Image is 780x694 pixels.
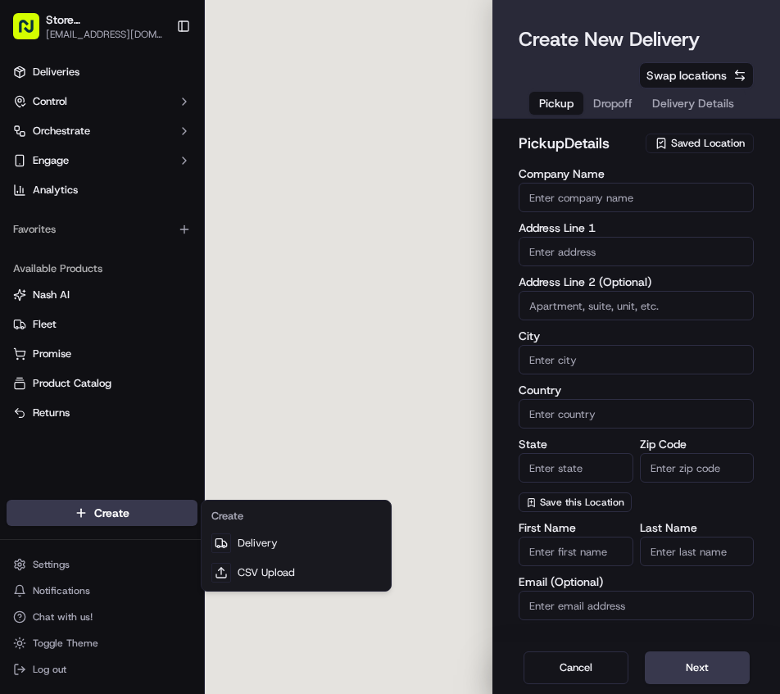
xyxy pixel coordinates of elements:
[646,67,727,84] span: Swap locations
[33,558,70,571] span: Settings
[205,558,388,587] a: CSV Upload
[138,324,152,337] div: 💻
[145,254,179,267] span: [DATE]
[16,16,49,49] img: Nash
[519,183,754,212] input: Enter company name
[132,315,270,345] a: 💻API Documentation
[519,591,754,620] input: Enter email address
[33,322,125,338] span: Knowledge Base
[33,637,98,650] span: Toggle Theme
[519,168,754,179] label: Company Name
[640,438,755,450] label: Zip Code
[671,136,745,151] span: Saved Location
[519,26,700,52] h1: Create New Delivery
[16,66,298,92] p: Welcome 👋
[74,173,225,186] div: We're available if you need us!
[33,406,70,420] span: Returns
[33,153,69,168] span: Engage
[33,94,67,109] span: Control
[46,11,163,28] span: Store [GEOGRAPHIC_DATA], [GEOGRAPHIC_DATA] (Just Salad)
[33,317,57,332] span: Fleet
[33,376,111,391] span: Product Catalog
[519,237,754,266] input: Enter address
[33,124,90,138] span: Orchestrate
[519,399,754,429] input: Enter country
[94,505,129,521] span: Create
[519,453,633,483] input: Enter state
[593,95,633,111] span: Dropoff
[524,651,628,684] button: Cancel
[33,610,93,624] span: Chat with us!
[519,330,754,342] label: City
[519,438,633,450] label: State
[539,95,574,111] span: Pickup
[33,347,71,361] span: Promise
[519,576,754,587] label: Email (Optional)
[16,213,110,226] div: Past conversations
[16,324,29,337] div: 📗
[640,537,755,566] input: Enter last name
[10,315,132,345] a: 📗Knowledge Base
[7,256,197,282] div: Available Products
[155,322,263,338] span: API Documentation
[33,65,79,79] span: Deliveries
[33,663,66,676] span: Log out
[519,291,754,320] input: Apartment, suite, unit, etc.
[16,156,46,186] img: 1736555255976-a54dd68f-1ca7-489b-9aae-adbdc363a1c4
[46,28,163,41] span: [EMAIL_ADDRESS][DOMAIN_NAME]
[519,222,754,234] label: Address Line 1
[33,288,70,302] span: Nash AI
[540,496,624,509] span: Save this Location
[205,504,388,528] div: Create
[51,254,133,267] span: [PERSON_NAME]
[163,362,198,374] span: Pylon
[136,254,142,267] span: •
[33,584,90,597] span: Notifications
[519,384,754,396] label: Country
[34,156,64,186] img: 1738778727109-b901c2ba-d612-49f7-a14d-d897ce62d23f
[43,106,295,123] input: Got a question? Start typing here...
[116,361,198,374] a: Powered byPylon
[519,276,754,288] label: Address Line 2 (Optional)
[279,161,298,181] button: Start new chat
[7,216,197,243] div: Favorites
[640,522,755,533] label: Last Name
[640,453,755,483] input: Enter zip code
[205,528,388,558] a: Delivery
[519,345,754,374] input: Enter city
[16,238,43,265] img: Angelique Valdez
[519,522,633,533] label: First Name
[519,537,633,566] input: Enter first name
[519,132,636,155] h2: pickup Details
[254,210,298,229] button: See all
[33,255,46,268] img: 1736555255976-a54dd68f-1ca7-489b-9aae-adbdc363a1c4
[645,651,750,684] button: Next
[33,183,78,197] span: Analytics
[652,95,734,111] span: Delivery Details
[74,156,269,173] div: Start new chat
